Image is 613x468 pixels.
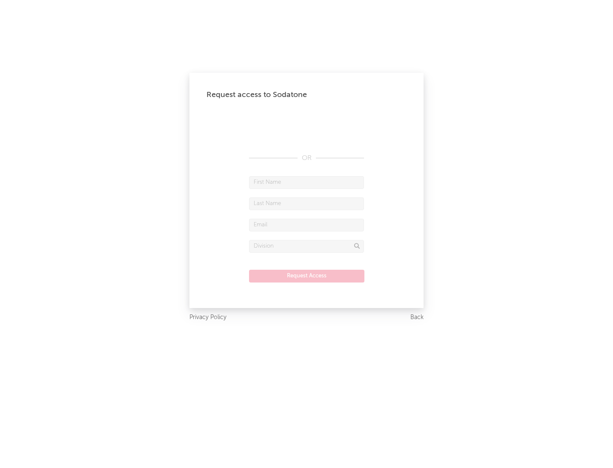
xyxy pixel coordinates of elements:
input: First Name [249,176,364,189]
button: Request Access [249,270,364,283]
a: Privacy Policy [189,312,226,323]
input: Email [249,219,364,231]
input: Division [249,240,364,253]
div: OR [249,153,364,163]
input: Last Name [249,197,364,210]
div: Request access to Sodatone [206,90,407,100]
a: Back [410,312,424,323]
